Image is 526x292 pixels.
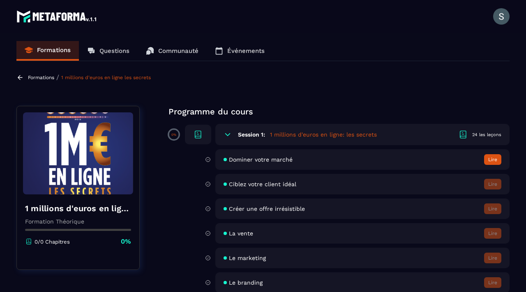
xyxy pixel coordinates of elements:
img: banner [23,112,133,194]
span: Le marketing [229,255,266,261]
span: Dominer votre marché [229,156,293,163]
h6: Session 1: [238,131,265,138]
p: 0% [121,237,131,246]
p: 0/0 Chapitres [35,239,70,245]
h5: 1 millions d'euros en ligne: les secrets [270,130,377,139]
button: Lire [484,253,501,263]
p: Formation Théorique [25,218,131,225]
p: Événements [227,47,265,55]
p: Questions [99,47,129,55]
button: Lire [484,179,501,189]
a: Événements [207,41,273,61]
p: Formations [37,46,71,54]
button: Lire [484,203,501,214]
span: Ciblez votre client idéal [229,181,296,187]
span: Le branding [229,279,263,286]
a: Formations [16,41,79,61]
span: Créer une offre irrésistible [229,205,305,212]
a: Questions [79,41,138,61]
div: 24 les leçons [472,132,501,138]
a: Formations [28,75,54,80]
span: La vente [229,230,253,237]
p: Communauté [158,47,198,55]
a: Communauté [138,41,207,61]
button: Lire [484,277,501,288]
span: / [56,73,59,81]
p: 0% [171,133,176,137]
a: 1 millions d'euros en ligne les secrets [61,75,151,80]
button: Lire [484,154,501,165]
p: Programme du cours [168,106,510,117]
button: Lire [484,228,501,239]
h4: 1 millions d'euros en ligne les secrets [25,203,131,214]
img: logo [16,8,98,25]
